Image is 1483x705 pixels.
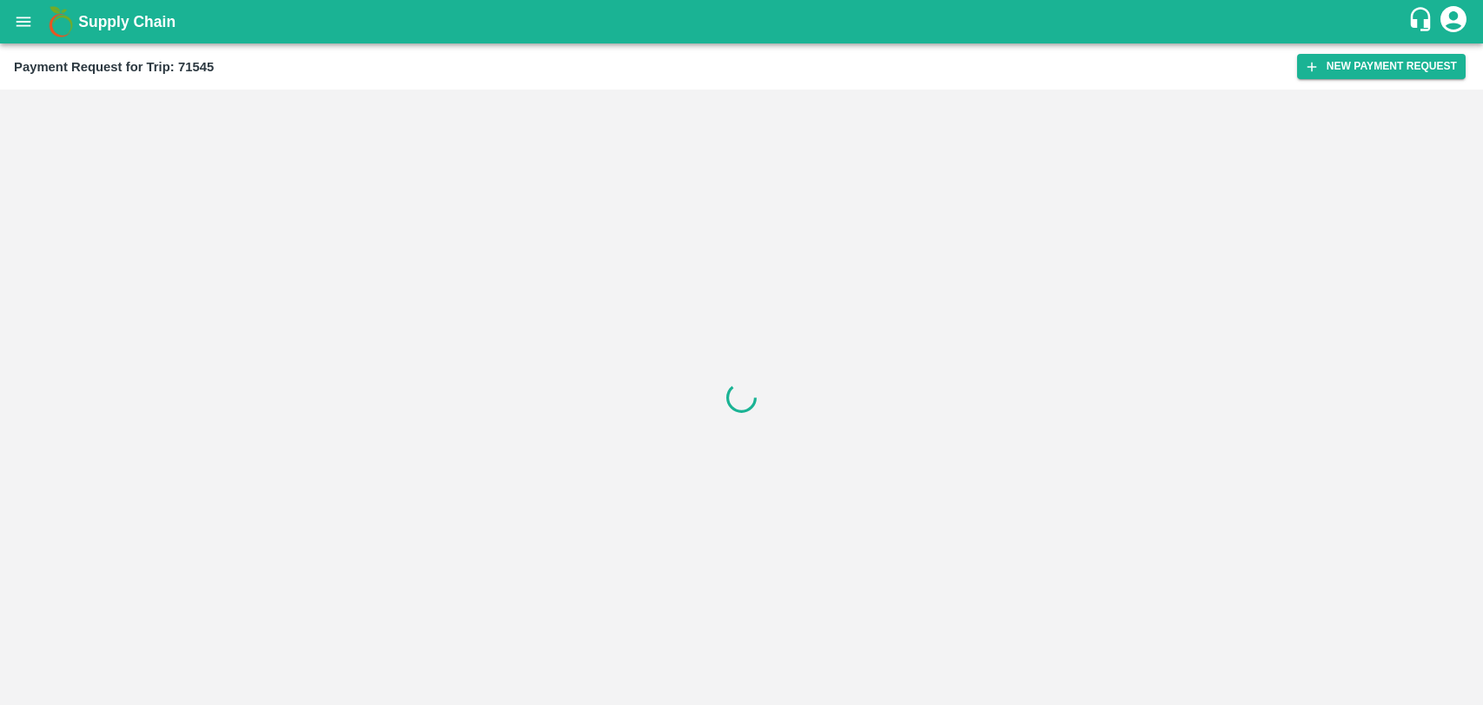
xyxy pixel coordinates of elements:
b: Supply Chain [78,13,175,30]
a: Supply Chain [78,10,1407,34]
button: open drawer [3,2,43,42]
b: Payment Request for Trip: 71545 [14,60,214,74]
div: account of current user [1438,3,1469,40]
div: customer-support [1407,6,1438,37]
button: New Payment Request [1297,54,1466,79]
img: logo [43,4,78,39]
